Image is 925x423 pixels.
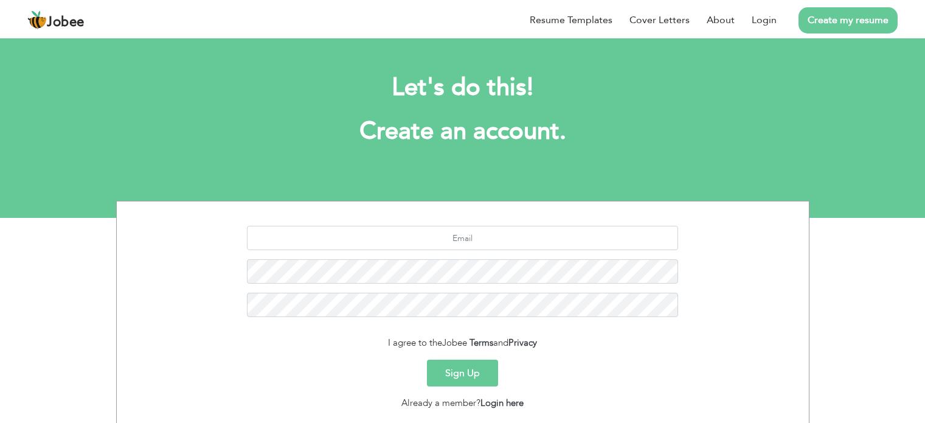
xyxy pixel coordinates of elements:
[442,337,467,349] span: Jobee
[629,13,690,27] a: Cover Letters
[427,360,498,386] button: Sign Up
[134,72,791,103] h2: Let's do this!
[47,16,85,29] span: Jobee
[469,337,493,349] a: Terms
[27,10,85,30] a: Jobee
[27,10,47,30] img: jobee.io
[134,116,791,147] h1: Create an account.
[247,226,678,250] input: Email
[126,396,800,410] div: Already a member?
[508,337,537,349] a: Privacy
[707,13,735,27] a: About
[126,336,800,350] div: I agree to the and
[530,13,612,27] a: Resume Templates
[799,7,898,33] a: Create my resume
[480,397,524,409] a: Login here
[752,13,777,27] a: Login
